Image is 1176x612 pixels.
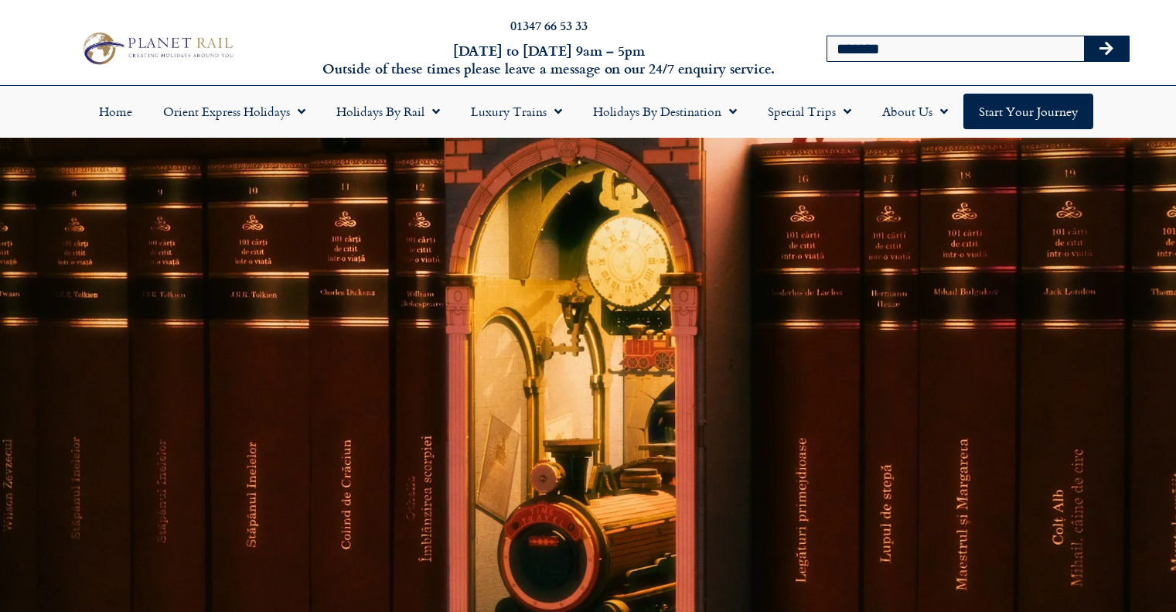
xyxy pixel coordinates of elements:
[318,42,780,78] h6: [DATE] to [DATE] 9am – 5pm Outside of these times please leave a message on our 24/7 enquiry serv...
[752,94,867,129] a: Special Trips
[321,94,455,129] a: Holidays by Rail
[867,94,963,129] a: About Us
[963,94,1093,129] a: Start your Journey
[578,94,752,129] a: Holidays by Destination
[77,29,237,68] img: Planet Rail Train Holidays Logo
[455,94,578,129] a: Luxury Trains
[510,16,588,34] a: 01347 66 53 33
[84,94,148,129] a: Home
[148,94,321,129] a: Orient Express Holidays
[1084,36,1129,61] button: Search
[8,94,1168,129] nav: Menu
